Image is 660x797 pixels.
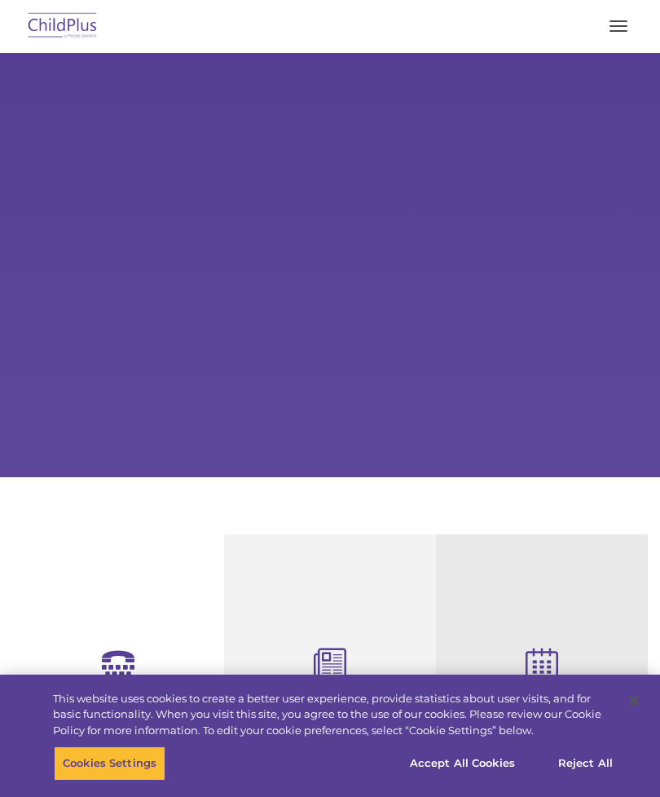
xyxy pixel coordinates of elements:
[24,7,101,46] img: ChildPlus by Procare Solutions
[53,691,614,739] div: This website uses cookies to create a better user experience, provide statistics about user visit...
[54,746,165,781] button: Cookies Settings
[401,746,524,781] button: Accept All Cookies
[535,746,636,781] button: Reject All
[616,683,652,719] button: Close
